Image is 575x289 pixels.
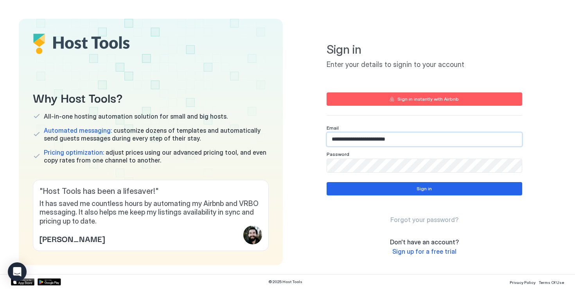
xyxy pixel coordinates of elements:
a: Forgot your password? [390,216,458,224]
input: Input Field [327,133,522,146]
div: Sign in instantly with Airbnb [397,96,459,103]
a: Sign up for a free trial [392,247,456,256]
button: Sign in instantly with Airbnb [327,92,522,106]
span: All-in-one hosting automation solution for small and big hosts. [44,112,228,120]
div: Sign in [417,185,432,192]
span: Don't have an account? [390,238,459,246]
input: Input Field [327,159,522,172]
span: Password [327,151,349,157]
span: Enter your details to signin to your account [327,60,522,69]
button: Sign in [327,182,522,195]
span: customize dozens of templates and automatically send guests messages during every step of their s... [44,126,269,142]
div: Open Intercom Messenger [8,262,27,281]
span: [PERSON_NAME] [40,233,105,244]
span: Terms Of Use [539,280,564,285]
span: Automated messaging: [44,126,112,134]
a: Google Play Store [38,278,61,285]
span: " Host Tools has been a lifesaver! " [40,186,262,196]
span: Why Host Tools? [33,89,269,106]
span: Sign in [327,42,522,57]
span: Forgot your password? [390,216,458,224]
span: Email [327,125,339,131]
span: adjust prices using our advanced pricing tool, and even copy rates from one channel to another. [44,148,269,164]
span: © 2025 Host Tools [268,279,302,284]
span: Pricing optimization: [44,148,104,156]
a: Terms Of Use [539,278,564,286]
span: Privacy Policy [510,280,535,285]
span: It has saved me countless hours by automating my Airbnb and VRBO messaging. It also helps me keep... [40,199,262,226]
div: profile [243,226,262,244]
a: App Store [11,278,34,285]
a: Privacy Policy [510,278,535,286]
